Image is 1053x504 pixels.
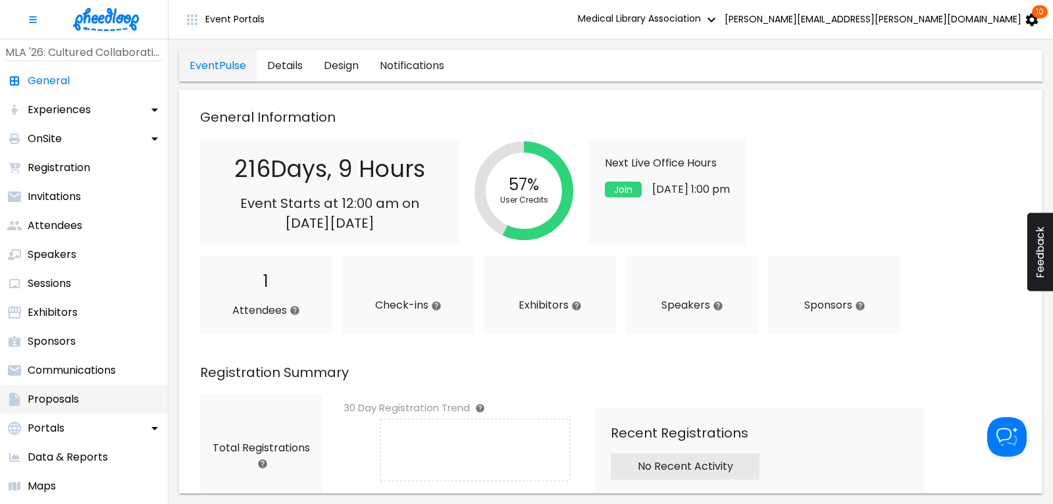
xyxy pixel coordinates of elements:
[174,7,275,33] button: Event Portals
[28,189,81,205] p: Invitations
[611,423,908,443] p: Recent Registrations
[575,7,722,33] button: Medical Library Association
[28,160,90,176] p: Registration
[722,7,1042,33] button: [PERSON_NAME][EMAIL_ADDRESS][PERSON_NAME][DOMAIN_NAME] 10
[605,182,652,197] a: Join
[28,131,62,147] p: OnSite
[500,194,548,206] div: User Credits
[211,193,448,213] p: Event Starts at 12:00 am on
[211,303,321,318] p: Attendees
[28,363,116,378] p: Communications
[257,459,268,469] svg: This number represents the total number of completed registrations at your event. The percentage ...
[211,440,312,472] p: Total Registrations
[855,301,865,311] svg: Represents the total # of approved Sponsors represented at your event.
[571,301,582,311] svg: Represents the total # of approved Exhibitors represented at your event.
[179,50,455,82] div: general tabs
[28,478,56,494] p: Maps
[475,403,485,413] svg: This graph represents the number of total registrations completed per day over the past 30 days o...
[987,417,1027,457] iframe: Help Scout Beacon - Open
[28,449,108,465] p: Data & Reports
[431,301,442,311] svg: The total number of attendees who have checked into your event.
[179,50,257,82] a: general-tab-EventPulse
[344,400,605,416] h6: 30 Day Registration Trend
[313,50,369,82] a: general-tab-design
[200,105,1032,129] p: General Information
[28,391,79,407] p: Proposals
[713,301,723,311] svg: Represents the total # of Speakers represented at your event.
[605,182,642,197] button: Join
[509,176,539,194] div: 57%
[257,50,313,82] a: general-tab-details
[1032,5,1048,18] span: 10
[28,420,64,436] p: Portals
[28,218,82,234] p: Attendees
[28,276,71,291] p: Sessions
[616,459,754,474] p: No Recent Activity
[495,297,605,313] p: Exhibitors
[28,334,76,349] p: Sponsors
[205,14,265,24] span: Event Portals
[614,184,632,195] span: Join
[73,8,139,31] img: logo
[5,45,163,61] p: MLA '26: Cultured Collaborations
[28,305,78,320] p: Exhibitors
[652,182,730,197] p: [DATE] 1:00 pm
[725,14,1021,24] span: [PERSON_NAME][EMAIL_ADDRESS][PERSON_NAME][DOMAIN_NAME]
[578,12,719,25] span: Medical Library Association
[211,272,321,291] h2: 1
[779,297,890,313] p: Sponsors
[369,50,455,82] a: general-tab-notifications
[1034,226,1046,278] span: Feedback
[211,213,448,233] p: [DATE] [DATE]
[211,155,448,183] h2: 216 Days , 9 Hours
[200,361,1032,384] p: Registration Summary
[290,305,300,316] svg: The total number of attendees at your event consuming user credits. This number does not include ...
[28,247,76,263] p: Speakers
[353,297,463,313] p: Check-ins
[637,297,748,313] p: Speakers
[28,73,70,89] p: General
[28,102,91,118] p: Experiences
[605,155,742,171] p: Next Live Office Hours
